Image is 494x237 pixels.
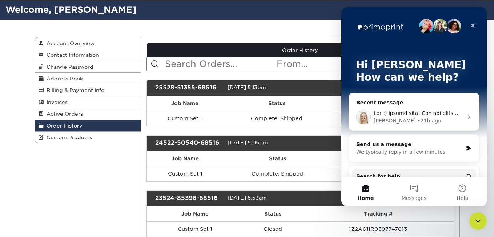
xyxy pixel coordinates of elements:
div: $233.30 [295,138,373,148]
span: Address Book [44,76,83,81]
th: Status [224,151,332,166]
td: 1Z2A611R0392969517 [332,166,454,181]
th: Job Name [147,151,224,166]
div: 24522-50540-68516 [150,138,228,148]
span: Active Orders [44,111,83,117]
iframe: Intercom live chat [469,212,487,230]
a: Billing & Payment Info [35,84,141,96]
a: Custom Products [35,132,141,143]
iframe: Intercom live chat [341,7,487,206]
span: [DATE] 8:53am [228,195,267,201]
div: $201.72 [295,83,373,93]
span: Change Password [44,64,93,70]
th: Job Name [147,206,243,221]
th: Status [243,206,303,221]
td: Custom Set 1 [147,221,243,237]
a: Invoices [35,96,141,108]
div: 23524-85396-68516 [150,194,228,203]
th: Tracking # [330,96,454,111]
td: 1Z2A611R0397747613 [303,221,454,237]
span: [DATE] 5:13pm [228,84,266,90]
input: From... [276,57,365,71]
span: Billing & Payment Info [44,87,104,93]
td: Complete: Shipped [224,166,332,181]
th: Tracking # [303,206,454,221]
a: Active Orders [35,108,141,120]
span: Account Overview [44,40,95,46]
span: Invoices [44,99,68,105]
span: Custom Products [44,134,92,140]
input: Search Orders... [164,57,276,71]
a: Change Password [35,61,141,73]
th: Status [223,96,330,111]
td: Closed [243,221,303,237]
span: [DATE] 5:05pm [228,140,268,145]
a: Account Overview [35,37,141,49]
a: Address Book [35,73,141,84]
a: Contact Information [35,49,141,61]
td: Complete: Shipped [223,111,330,126]
th: Job Name [147,96,223,111]
td: Custom Set 1 [147,166,224,181]
div: $233.30 [295,194,373,203]
th: Tracking # [332,151,454,166]
span: Order History [44,123,83,129]
a: Order History [35,120,141,132]
div: 25528-51355-68516 [150,83,228,93]
span: Contact Information [44,52,99,58]
td: Custom Set 1 [147,111,223,126]
a: Order History [147,43,454,57]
